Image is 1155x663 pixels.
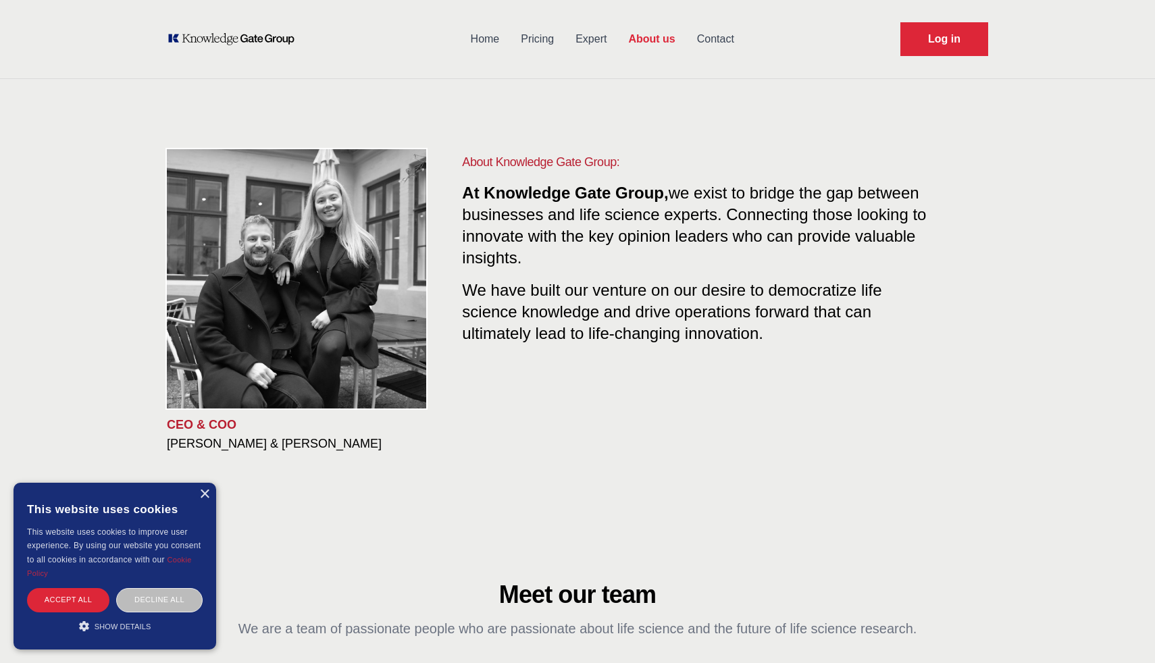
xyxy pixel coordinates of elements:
p: CEO & COO [167,417,440,433]
a: Home [460,22,511,57]
a: Cookie Policy [27,556,192,577]
div: Close [199,489,209,500]
p: We are a team of passionate people who are passionate about life science and the future of life s... [232,619,923,638]
a: About us [617,22,686,57]
img: KOL management, KEE, Therapy area experts [167,149,426,408]
h2: Meet our team [232,581,923,608]
h1: About Knowledge Gate Group: [462,153,934,171]
span: Show details [95,622,151,631]
a: Request Demo [900,22,988,56]
span: We have built our venture on our desire to democratize life science knowledge and drive operation... [462,275,881,342]
a: KOL Knowledge Platform: Talk to Key External Experts (KEE) [167,32,304,46]
div: Decline all [116,588,203,612]
div: Show details [27,619,203,633]
h3: [PERSON_NAME] & [PERSON_NAME] [167,435,440,452]
span: This website uses cookies to improve user experience. By using our website you consent to all coo... [27,527,201,564]
a: Contact [686,22,745,57]
a: Pricing [510,22,565,57]
span: At Knowledge Gate Group, [462,184,668,202]
div: Accept all [27,588,109,612]
a: Expert [565,22,617,57]
div: This website uses cookies [27,493,203,525]
span: we exist to bridge the gap between businesses and life science experts. Connecting those looking ... [462,184,926,267]
iframe: Chat Widget [1087,598,1155,663]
